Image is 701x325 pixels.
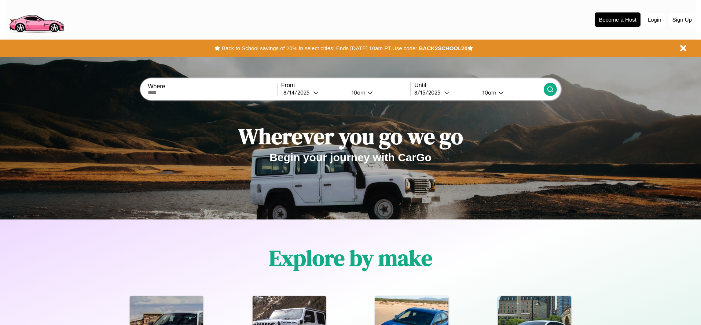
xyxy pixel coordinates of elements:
button: 8/14/2025 [281,89,346,96]
label: Where [148,83,277,90]
img: logo [5,4,67,34]
div: 8 / 15 / 2025 [414,89,444,96]
label: Until [414,82,543,89]
button: Become a Host [595,12,641,27]
button: 10am [346,89,410,96]
button: Sign Up [669,13,696,26]
button: Back to School savings of 20% in select cities! Ends [DATE] 10am PT.Use code: [220,43,419,53]
div: 10am [348,89,367,96]
div: 10am [479,89,498,96]
button: 10am [477,89,543,96]
div: 8 / 14 / 2025 [283,89,313,96]
h1: Explore by make [269,243,432,273]
label: From [281,82,410,89]
button: Login [644,13,665,26]
b: BACK2SCHOOL20 [419,45,467,51]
